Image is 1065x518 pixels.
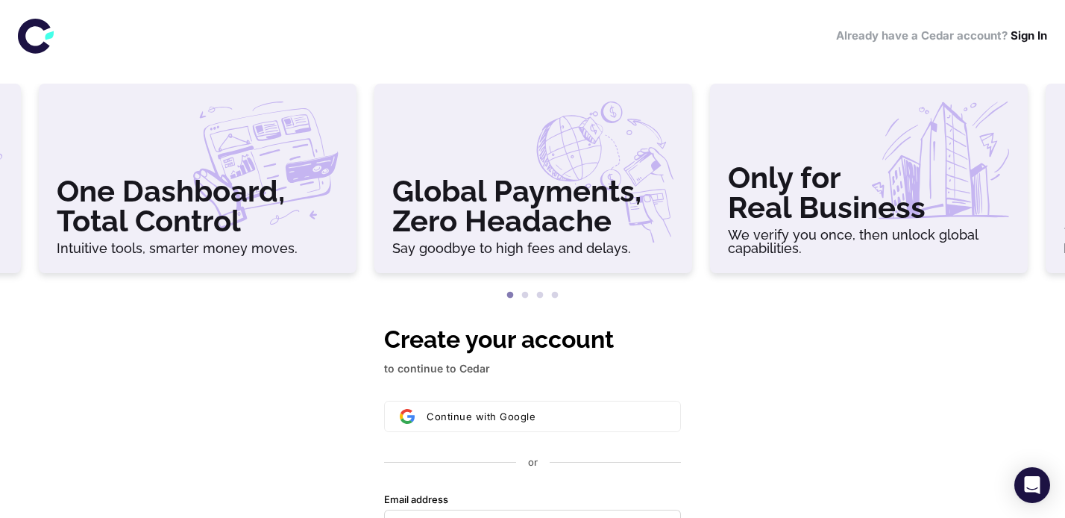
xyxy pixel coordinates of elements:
[384,361,681,377] p: to continue to Cedar
[728,228,1010,255] h6: We verify you once, then unlock global capabilities.
[836,28,1047,45] h6: Already have a Cedar account?
[1014,467,1050,503] div: Open Intercom Messenger
[57,242,339,255] h6: Intuitive tools, smarter money moves.
[392,176,674,236] h3: Global Payments, Zero Headache
[518,288,532,303] button: 2
[384,401,681,432] button: Sign in with GoogleContinue with Google
[528,456,538,469] p: or
[400,409,415,424] img: Sign in with Google
[384,493,448,507] label: Email address
[532,288,547,303] button: 3
[1011,28,1047,43] a: Sign In
[384,322,681,358] h1: Create your account
[392,242,674,255] h6: Say goodbye to high fees and delays.
[57,176,339,236] h3: One Dashboard, Total Control
[427,411,535,422] span: Continue with Google
[547,288,562,303] button: 4
[728,163,1010,222] h3: Only for Real Business
[503,288,518,303] button: 1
